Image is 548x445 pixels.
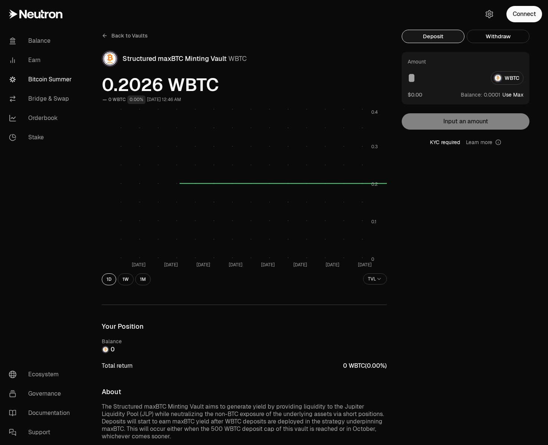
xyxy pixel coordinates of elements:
div: 0 WBTC [108,95,126,104]
button: Use Max [502,91,523,98]
a: Bitcoin Summer [3,70,80,89]
tspan: 0 [371,256,374,262]
a: Stake [3,128,80,147]
tspan: [DATE] [132,262,146,268]
button: Connect [506,6,542,22]
tspan: [DATE] [196,262,210,268]
button: 1M [135,273,151,285]
div: KYC required [402,139,529,146]
tspan: [DATE] [164,262,178,268]
a: Back to Vaults [102,30,148,42]
div: 0.00% [127,95,146,104]
div: [DATE] 12:46 AM [147,95,181,104]
a: Governance [3,384,80,403]
span: WBTC ( ) [343,361,387,370]
a: Bridge & Swap [3,89,80,108]
div: Balance [102,338,387,345]
button: Deposit [402,30,464,43]
button: 1W [118,273,134,285]
div: Total return [102,361,133,370]
tspan: 0.4 [371,109,378,115]
a: Documentation [3,403,80,423]
span: Structured maxBTC Minting Vault [123,54,226,63]
img: WBTC Logo [102,51,117,66]
tspan: 0.2 [371,181,378,187]
p: The Structured maxBTC Minting Vault aims to generate yield by providing liquidity to the Jupiter ... [102,403,387,440]
tspan: [DATE] [261,262,275,268]
button: Withdraw [467,30,529,43]
span: WBTC [228,54,247,63]
a: Orderbook [3,108,80,128]
span: 0.2026 WBTC [102,76,387,94]
tspan: [DATE] [293,262,307,268]
a: Earn [3,51,80,70]
tspan: 0.1 [371,219,376,225]
span: Balance: [461,91,482,98]
h3: About [102,388,387,396]
h3: Your Position [102,323,387,330]
span: Back to Vaults [111,32,148,39]
a: Ecosystem [3,365,80,384]
a: Support [3,423,80,442]
tspan: [DATE] [358,262,372,268]
button: $0.00 [408,91,422,98]
a: Balance [3,31,80,51]
button: TVL [363,273,387,285]
img: WBTC Logo [102,347,108,353]
button: 1D [102,273,116,285]
tspan: 0.3 [371,144,378,150]
a: Learn more [466,139,501,146]
div: Amount [408,58,426,65]
tspan: [DATE] [229,262,242,268]
tspan: [DATE] [326,262,339,268]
